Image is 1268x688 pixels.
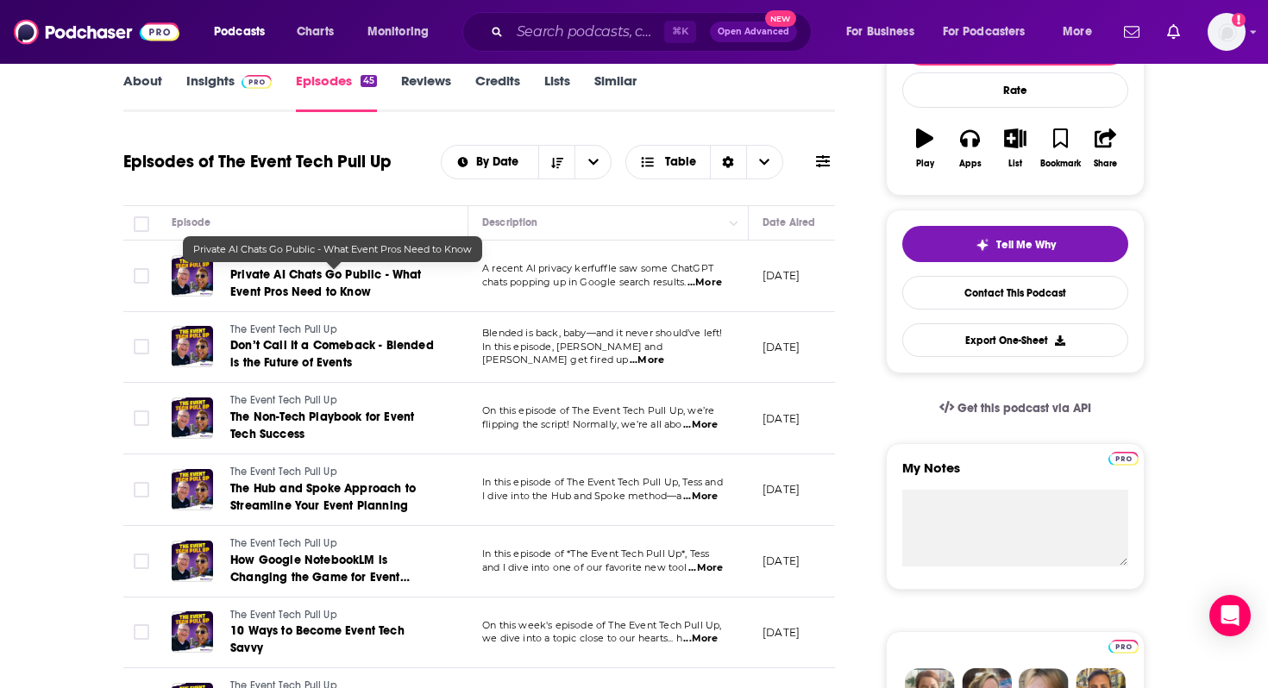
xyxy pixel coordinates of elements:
[14,16,179,48] a: Podchaser - Follow, Share and Rate Podcasts
[763,212,815,233] div: Date Aired
[683,632,718,646] span: ...More
[186,72,272,112] a: InsightsPodchaser Pro
[230,266,437,301] a: Private AI Chats Go Public - What Event Pros Need to Know
[763,268,800,283] p: [DATE]
[230,609,337,621] span: The Event Tech Pull Up
[230,410,414,441] span: The Non-Tech Playbook for Event Tech Success
[1208,13,1246,51] img: User Profile
[482,490,682,502] span: I dive into the Hub and Spoke method—a
[538,146,574,178] button: Sort Direction
[482,476,723,488] span: In this episode of The Event Tech Pull Up, Tess and
[442,156,539,168] button: open menu
[763,340,800,354] p: [DATE]
[230,466,337,478] span: The Event Tech Pull Up
[482,276,686,288] span: chats popping up in Google search results.
[665,156,696,168] span: Table
[230,465,437,480] a: The Event Tech Pull Up
[625,145,783,179] button: Choose View
[1051,18,1114,46] button: open menu
[1117,17,1146,47] a: Show notifications dropdown
[765,10,796,27] span: New
[202,18,287,46] button: open menu
[687,276,722,290] span: ...More
[361,75,377,87] div: 45
[947,117,992,179] button: Apps
[230,481,416,513] span: The Hub and Spoke Approach to Streamline Your Event Planning
[959,159,982,169] div: Apps
[134,268,149,284] span: Toggle select row
[134,482,149,497] span: Toggle select row
[482,404,714,416] span: On this episode of The Event Tech Pull Up, we’re
[902,460,1128,490] label: My Notes
[134,339,149,354] span: Toggle select row
[482,561,687,573] span: and I dive into one of our favorite new tool
[1209,595,1251,636] div: Open Intercom Messenger
[230,252,337,264] span: The Event Tech Pull Up
[230,552,437,586] a: How Google NotebookLM is Changing the Game for Event Planners
[230,322,437,338] a: The Event Tech Pull Up
[846,20,914,44] span: For Business
[230,337,437,372] a: Don’t Call It a Comeback - Blended is the Future of Events
[230,409,437,443] a: The Non-Tech Playbook for Event Tech Success
[1232,13,1246,27] svg: Add a profile image
[1160,17,1187,47] a: Show notifications dropdown
[664,21,696,43] span: ⌘ K
[355,18,451,46] button: open menu
[230,338,434,370] span: Don’t Call It a Comeback - Blended is the Future of Events
[574,146,611,178] button: open menu
[1040,159,1081,169] div: Bookmark
[996,238,1056,252] span: Tell Me Why
[957,401,1091,416] span: Get this podcast via API
[230,323,337,335] span: The Event Tech Pull Up
[230,622,437,657] a: 10 Ways to Become Event Tech Savvy
[724,213,744,234] button: Column Actions
[214,20,265,44] span: Podcasts
[993,117,1038,179] button: List
[544,72,570,112] a: Lists
[763,554,800,568] p: [DATE]
[230,553,410,602] span: How Google NotebookLM is Changing the Game for Event Planners
[482,262,713,274] span: A recent AI privacy kerfuffle saw some ChatGPT
[297,20,334,44] span: Charts
[710,22,797,42] button: Open AdvancedNew
[510,18,664,46] input: Search podcasts, credits, & more...
[230,537,337,549] span: The Event Tech Pull Up
[134,624,149,640] span: Toggle select row
[594,72,637,112] a: Similar
[172,212,210,233] div: Episode
[718,28,789,36] span: Open Advanced
[1108,637,1139,654] a: Pro website
[230,267,422,299] span: Private AI Chats Go Public - What Event Pros Need to Know
[476,156,524,168] span: By Date
[1008,159,1022,169] div: List
[1083,117,1128,179] button: Share
[902,72,1128,108] div: Rate
[1038,117,1083,179] button: Bookmark
[1094,159,1117,169] div: Share
[242,75,272,89] img: Podchaser Pro
[763,482,800,497] p: [DATE]
[1208,13,1246,51] span: Logged in as amandalamPR
[926,387,1105,429] a: Get this podcast via API
[230,480,437,515] a: The Hub and Spoke Approach to Streamline Your Event Planning
[230,394,337,406] span: The Event Tech Pull Up
[230,393,437,409] a: The Event Tech Pull Up
[482,341,662,366] span: In this episode, [PERSON_NAME] and [PERSON_NAME] get fired up
[482,547,709,560] span: In this episode of *The Event Tech Pull Up*, Tess
[482,327,723,339] span: Blended is back, baby—and it never should’ve left!
[482,212,537,233] div: Description
[710,146,746,178] div: Sort Direction
[916,159,934,169] div: Play
[1108,640,1139,654] img: Podchaser Pro
[902,276,1128,310] a: Contact This Podcast
[134,410,149,426] span: Toggle select row
[1208,13,1246,51] button: Show profile menu
[479,12,828,52] div: Search podcasts, credits, & more...
[932,18,1051,46] button: open menu
[834,18,936,46] button: open menu
[134,554,149,569] span: Toggle select row
[123,72,162,112] a: About
[902,117,947,179] button: Play
[230,536,437,552] a: The Event Tech Pull Up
